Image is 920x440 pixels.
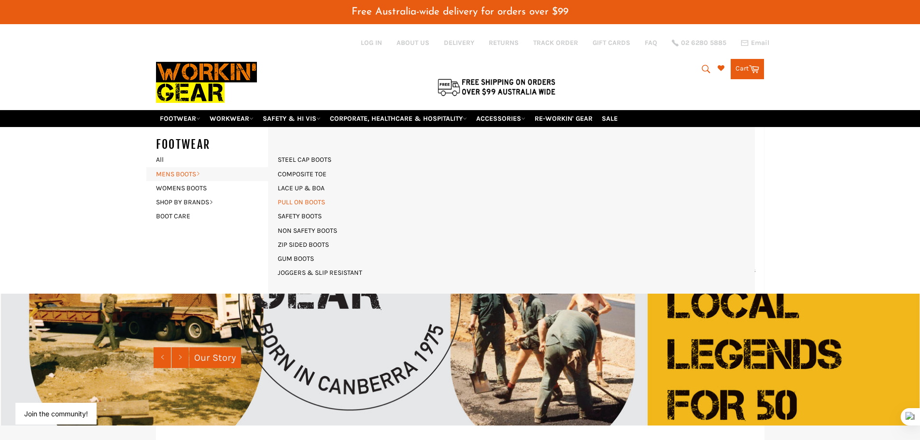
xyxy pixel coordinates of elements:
[268,127,755,294] div: MENS BOOTS
[273,238,334,252] a: ZIP SIDED BOOTS
[151,153,278,167] a: All
[151,209,268,223] a: BOOT CARE
[273,209,326,223] a: SAFETY BOOTS
[645,38,657,47] a: FAQ
[531,110,596,127] a: RE-WORKIN' GEAR
[533,38,578,47] a: TRACK ORDER
[273,252,319,266] a: GUM BOOTS
[593,38,630,47] a: GIFT CARDS
[598,110,622,127] a: SALE
[151,195,268,209] a: SHOP BY BRANDS
[259,110,325,127] a: SAFETY & HI VIS
[741,39,769,47] a: Email
[151,181,268,195] a: WOMENS BOOTS
[156,137,278,153] h5: FOOTWEAR
[273,167,331,181] a: COMPOSITE TOE
[472,110,529,127] a: ACCESSORIES
[396,38,429,47] a: ABOUT US
[326,110,471,127] a: CORPORATE, HEALTHCARE & HOSPITALITY
[156,110,204,127] a: FOOTWEAR
[24,410,88,418] button: Join the community!
[681,40,726,46] span: 02 6280 5885
[731,59,764,79] a: Cart
[273,153,336,167] a: STEEL CAP BOOTS
[206,110,257,127] a: WORKWEAR
[151,167,268,181] a: MENS BOOTS
[444,38,474,47] a: DELIVERY
[273,266,367,280] a: JOGGERS & SLIP RESISTANT
[672,40,726,46] a: 02 6280 5885
[436,77,557,97] img: Flat $9.95 shipping Australia wide
[489,38,519,47] a: RETURNS
[352,7,568,17] span: Free Australia-wide delivery for orders over $99
[273,181,329,195] a: LACE UP & BOA
[273,224,342,238] a: NON SAFETY BOOTS
[189,347,241,368] a: Our Story
[751,40,769,46] span: Email
[273,195,330,209] a: PULL ON BOOTS
[361,39,382,47] a: Log in
[156,55,257,110] img: Workin Gear leaders in Workwear, Safety Boots, PPE, Uniforms. Australia's No.1 in Workwear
